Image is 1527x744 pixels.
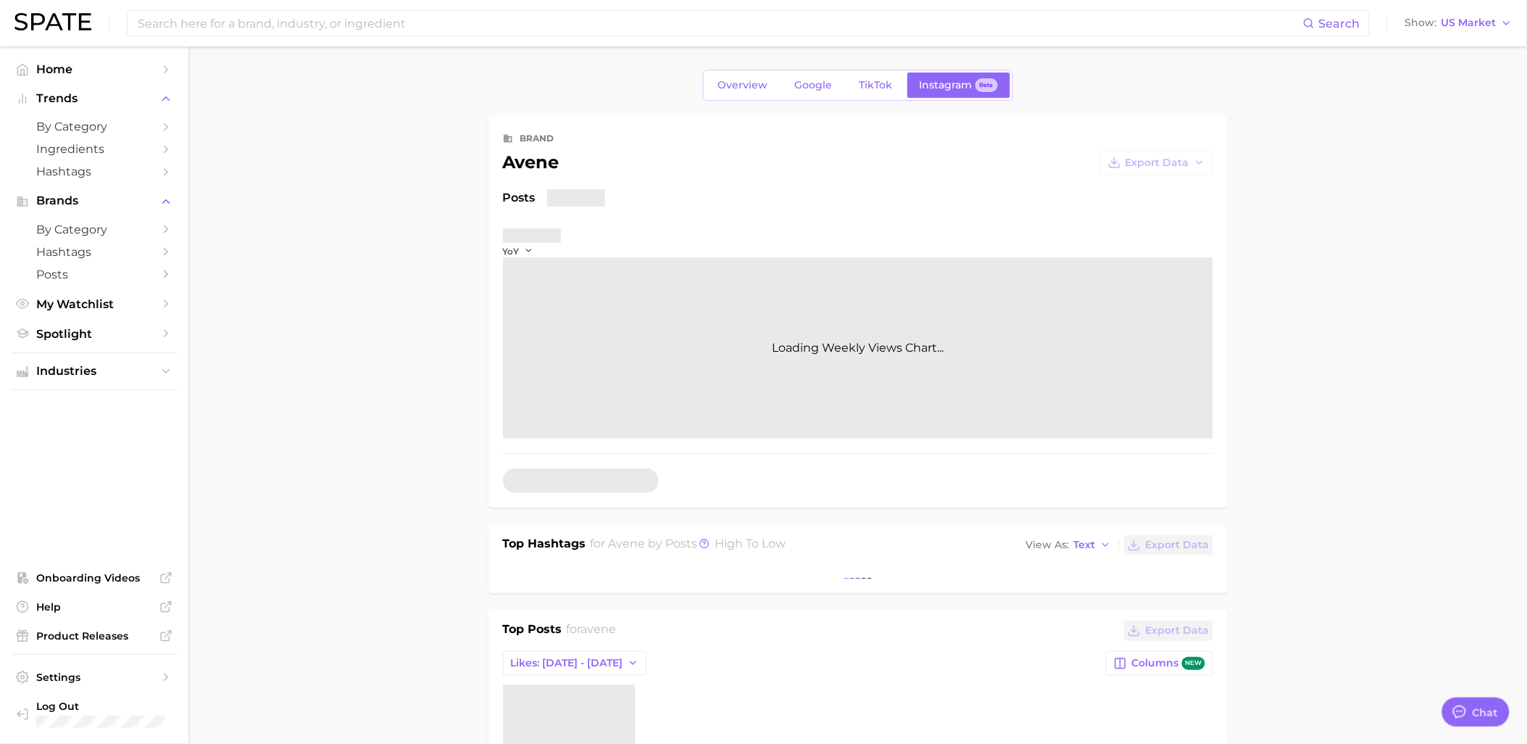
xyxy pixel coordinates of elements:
[12,88,177,109] button: Trends
[783,73,845,98] a: Google
[706,73,781,98] a: Overview
[590,535,786,555] h2: for by Posts
[1146,624,1210,637] span: Export Data
[503,154,559,171] div: avene
[608,537,645,550] span: avene
[36,600,152,613] span: Help
[36,92,152,105] span: Trends
[503,189,536,207] span: Posts
[12,293,177,315] a: My Watchlist
[503,621,562,642] h1: Top Posts
[1405,19,1437,27] span: Show
[1124,621,1212,641] button: Export Data
[36,327,152,341] span: Spotlight
[1131,657,1204,671] span: Columns
[1100,150,1213,175] button: Export Data
[1026,541,1070,549] span: View As
[718,79,768,91] span: Overview
[36,297,152,311] span: My Watchlist
[36,165,152,178] span: Hashtags
[12,138,177,160] a: Ingredients
[795,79,833,91] span: Google
[1023,536,1115,555] button: View AsText
[12,625,177,647] a: Product Releases
[1319,17,1360,30] span: Search
[12,115,177,138] a: by Category
[566,621,616,642] h2: for
[14,13,91,30] img: SPATE
[907,73,1010,98] a: InstagramBeta
[12,190,177,212] button: Brands
[12,323,177,345] a: Spotlight
[920,79,973,91] span: Instagram
[715,537,786,550] span: high to low
[860,79,893,91] span: TikTok
[503,535,586,555] h1: Top Hashtags
[1126,157,1189,169] span: Export Data
[36,194,152,207] span: Brands
[503,245,520,257] span: YoY
[1182,657,1205,671] span: new
[503,257,1213,439] div: Loading Weekly Views Chart...
[36,223,152,236] span: by Category
[1402,14,1516,33] button: ShowUS Market
[36,571,152,584] span: Onboarding Videos
[36,62,152,76] span: Home
[36,245,152,259] span: Hashtags
[36,365,152,378] span: Industries
[12,58,177,80] a: Home
[12,695,177,732] a: Log out. Currently logged in with e-mail lara.stuckey@pierre-fabre.com.
[12,567,177,589] a: Onboarding Videos
[503,651,647,676] button: Likes: [DATE] - [DATE]
[36,629,152,642] span: Product Releases
[511,657,623,669] span: Likes: [DATE] - [DATE]
[12,596,177,618] a: Help
[12,263,177,286] a: Posts
[36,700,191,713] span: Log Out
[520,130,554,147] div: brand
[12,241,177,263] a: Hashtags
[581,622,616,636] span: avene
[36,671,152,684] span: Settings
[36,142,152,156] span: Ingredients
[503,245,534,257] button: YoY
[980,79,994,91] span: Beta
[12,160,177,183] a: Hashtags
[1124,535,1212,555] button: Export Data
[136,11,1303,36] input: Search here for a brand, industry, or ingredient
[1106,651,1212,676] button: Columnsnew
[12,666,177,688] a: Settings
[12,360,177,382] button: Industries
[847,73,905,98] a: TikTok
[1074,541,1096,549] span: Text
[1146,539,1210,551] span: Export Data
[36,268,152,281] span: Posts
[36,120,152,133] span: by Category
[1441,19,1497,27] span: US Market
[12,218,177,241] a: by Category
